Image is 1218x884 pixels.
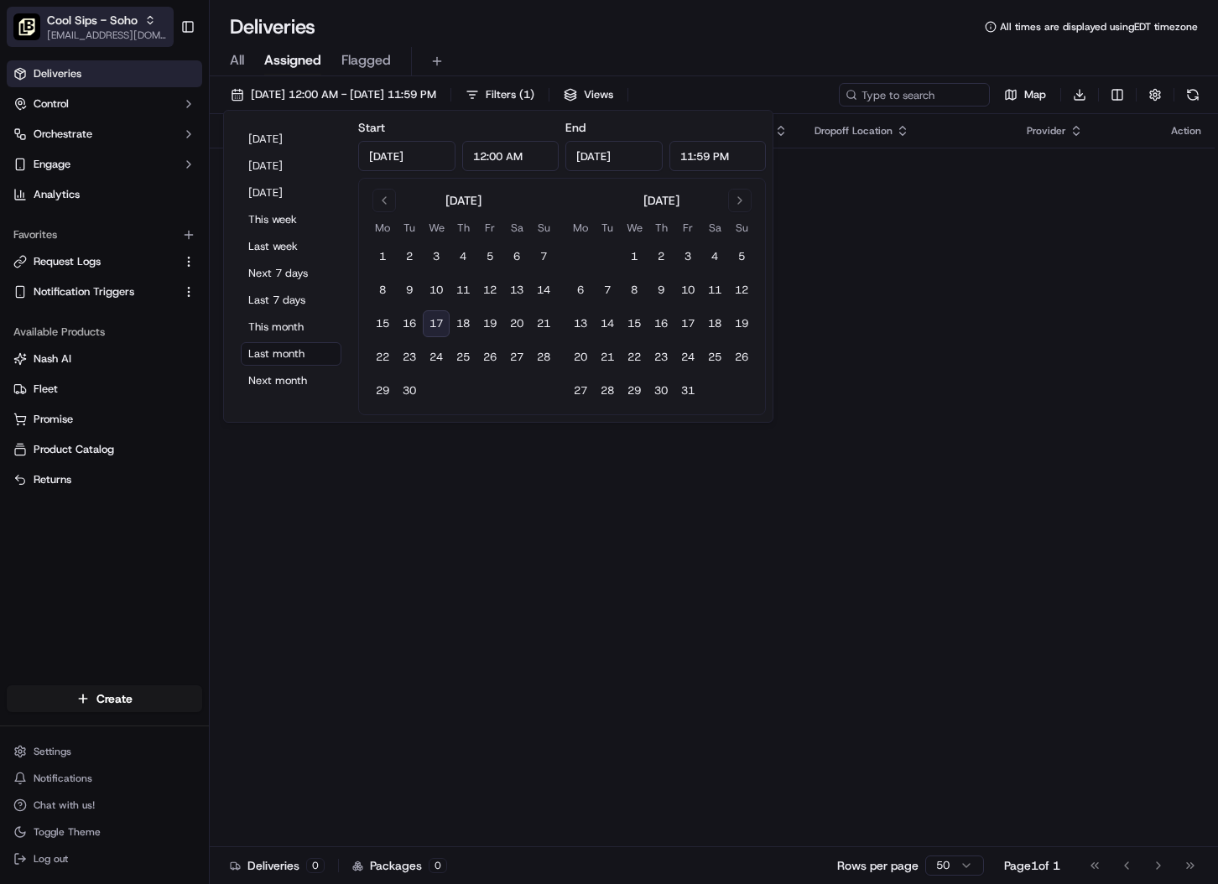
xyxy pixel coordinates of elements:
[142,377,155,390] div: 💻
[567,277,594,304] button: 6
[34,745,71,758] span: Settings
[728,219,755,237] th: Sunday
[728,277,755,304] button: 12
[34,157,70,172] span: Engage
[567,310,594,337] button: 13
[594,219,621,237] th: Tuesday
[369,277,396,304] button: 8
[10,368,135,398] a: 📗Knowledge Base
[306,858,325,873] div: 0
[648,377,674,404] button: 30
[701,277,728,304] button: 11
[701,310,728,337] button: 18
[139,260,145,273] span: •
[648,219,674,237] th: Thursday
[674,219,701,237] th: Friday
[648,310,674,337] button: 16
[997,83,1054,107] button: Map
[241,154,341,178] button: [DATE]
[1000,20,1198,34] span: All times are displayed using EDT timezone
[396,277,423,304] button: 9
[52,305,136,319] span: [PERSON_NAME]
[139,305,145,319] span: •
[34,772,92,785] span: Notifications
[503,219,530,237] th: Saturday
[7,248,202,275] button: Request Logs
[476,219,503,237] th: Friday
[75,177,231,190] div: We're available if you need us!
[34,852,68,866] span: Log out
[148,305,183,319] span: [DATE]
[429,858,447,873] div: 0
[837,857,919,874] p: Rows per page
[519,87,534,102] span: ( 1 )
[7,740,202,763] button: Settings
[7,767,202,790] button: Notifications
[648,344,674,371] button: 23
[230,50,244,70] span: All
[358,141,455,171] input: Date
[450,243,476,270] button: 4
[1027,124,1066,138] span: Provider
[643,192,679,209] div: [DATE]
[34,472,71,487] span: Returns
[135,368,276,398] a: 💻API Documentation
[674,344,701,371] button: 24
[34,825,101,839] span: Toggle Theme
[728,310,755,337] button: 19
[241,369,341,393] button: Next month
[34,96,69,112] span: Control
[13,442,195,457] a: Product Catalog
[7,60,202,87] a: Deliveries
[423,310,450,337] button: 17
[13,351,195,367] a: Nash AI
[7,820,202,844] button: Toggle Theme
[503,344,530,371] button: 27
[565,141,663,171] input: Date
[530,277,557,304] button: 14
[34,798,95,812] span: Chat with us!
[34,351,71,367] span: Nash AI
[241,289,341,312] button: Last 7 days
[75,160,275,177] div: Start new chat
[7,181,202,208] a: Analytics
[556,83,621,107] button: Views
[594,344,621,371] button: 21
[396,243,423,270] button: 2
[96,690,133,707] span: Create
[7,346,202,372] button: Nash AI
[674,277,701,304] button: 10
[7,466,202,493] button: Returns
[503,243,530,270] button: 6
[530,243,557,270] button: 7
[7,91,202,117] button: Control
[285,165,305,185] button: Start new chat
[7,7,174,47] button: Cool Sips - SohoCool Sips - Soho[EMAIL_ADDRESS][DOMAIN_NAME]
[34,306,47,320] img: 1736555255976-a54dd68f-1ca7-489b-9aae-adbdc363a1c4
[839,83,990,107] input: Type to search
[815,124,893,138] span: Dropoff Location
[458,83,542,107] button: Filters(1)
[17,289,44,316] img: Masood Aslam
[17,17,50,50] img: Nash
[701,344,728,371] button: 25
[503,310,530,337] button: 20
[17,160,47,190] img: 1736555255976-a54dd68f-1ca7-489b-9aae-adbdc363a1c4
[241,262,341,285] button: Next 7 days
[594,277,621,304] button: 7
[44,108,302,126] input: Got a question? Start typing here...
[728,243,755,270] button: 5
[728,344,755,371] button: 26
[669,141,767,171] input: Time
[530,310,557,337] button: 21
[530,344,557,371] button: 28
[251,87,436,102] span: [DATE] 12:00 AM - [DATE] 11:59 PM
[7,436,202,463] button: Product Catalog
[47,12,138,29] button: Cool Sips - Soho
[34,127,92,142] span: Orchestrate
[241,342,341,366] button: Last month
[148,260,183,273] span: [DATE]
[13,254,175,269] a: Request Logs
[7,278,202,305] button: Notification Triggers
[13,284,175,299] a: Notification Triggers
